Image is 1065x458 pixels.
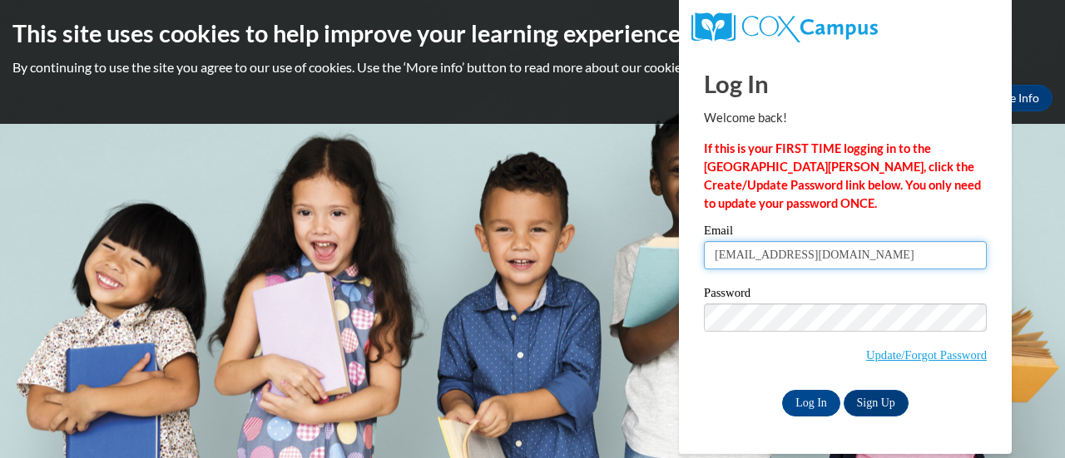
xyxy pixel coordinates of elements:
[704,141,981,210] strong: If this is your FIRST TIME logging in to the [GEOGRAPHIC_DATA][PERSON_NAME], click the Create/Upd...
[782,390,840,416] input: Log In
[704,66,987,101] h1: Log In
[12,58,1053,76] p: By continuing to use the site you agree to our use of cookies. Use the ‘More info’ button to read...
[12,17,1053,50] h2: This site uses cookies to help improve your learning experience.
[974,85,1053,111] a: More Info
[704,224,987,241] label: Email
[691,12,878,42] img: COX Campus
[866,348,987,362] a: Update/Forgot Password
[704,287,987,303] label: Password
[844,390,909,416] a: Sign Up
[704,109,987,127] p: Welcome back!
